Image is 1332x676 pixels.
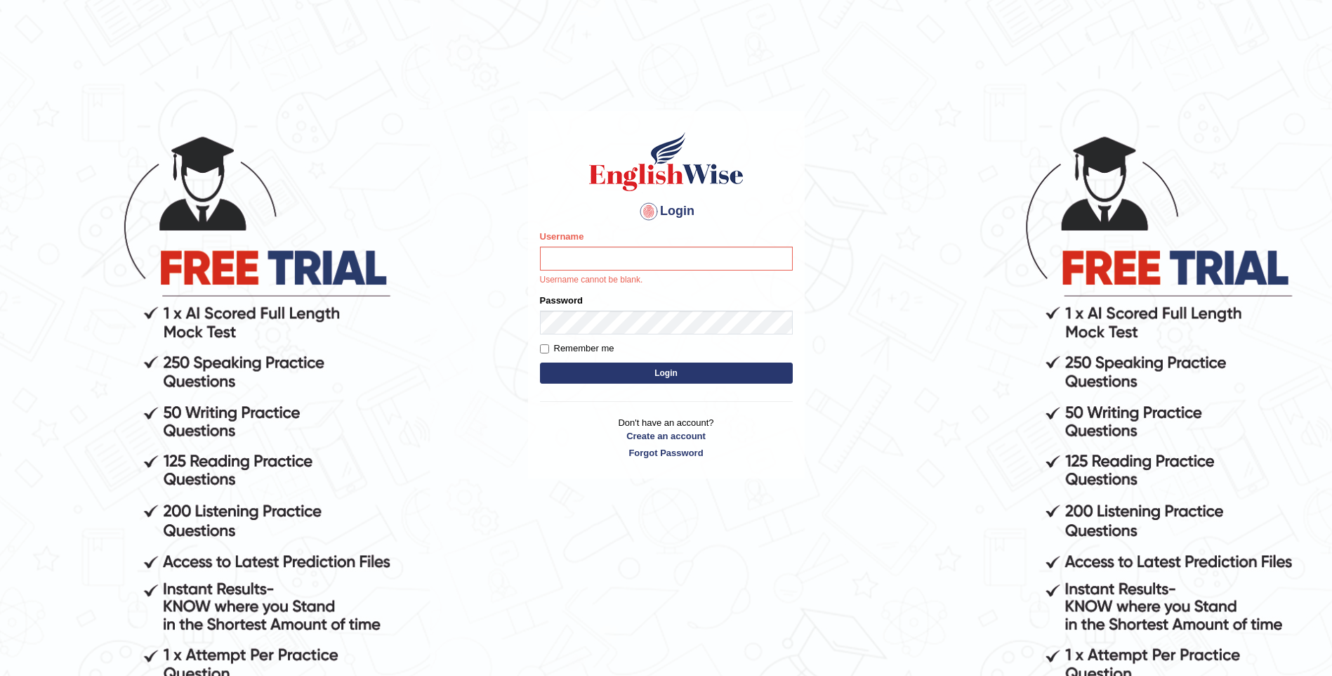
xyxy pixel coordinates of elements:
[540,344,549,353] input: Remember me
[586,130,746,193] img: Logo of English Wise sign in for intelligent practice with AI
[540,446,793,460] a: Forgot Password
[540,429,793,443] a: Create an account
[540,200,793,223] h4: Login
[540,274,793,287] p: Username cannot be blank.
[540,230,584,243] label: Username
[540,363,793,384] button: Login
[540,416,793,460] p: Don't have an account?
[540,294,583,307] label: Password
[540,342,614,356] label: Remember me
